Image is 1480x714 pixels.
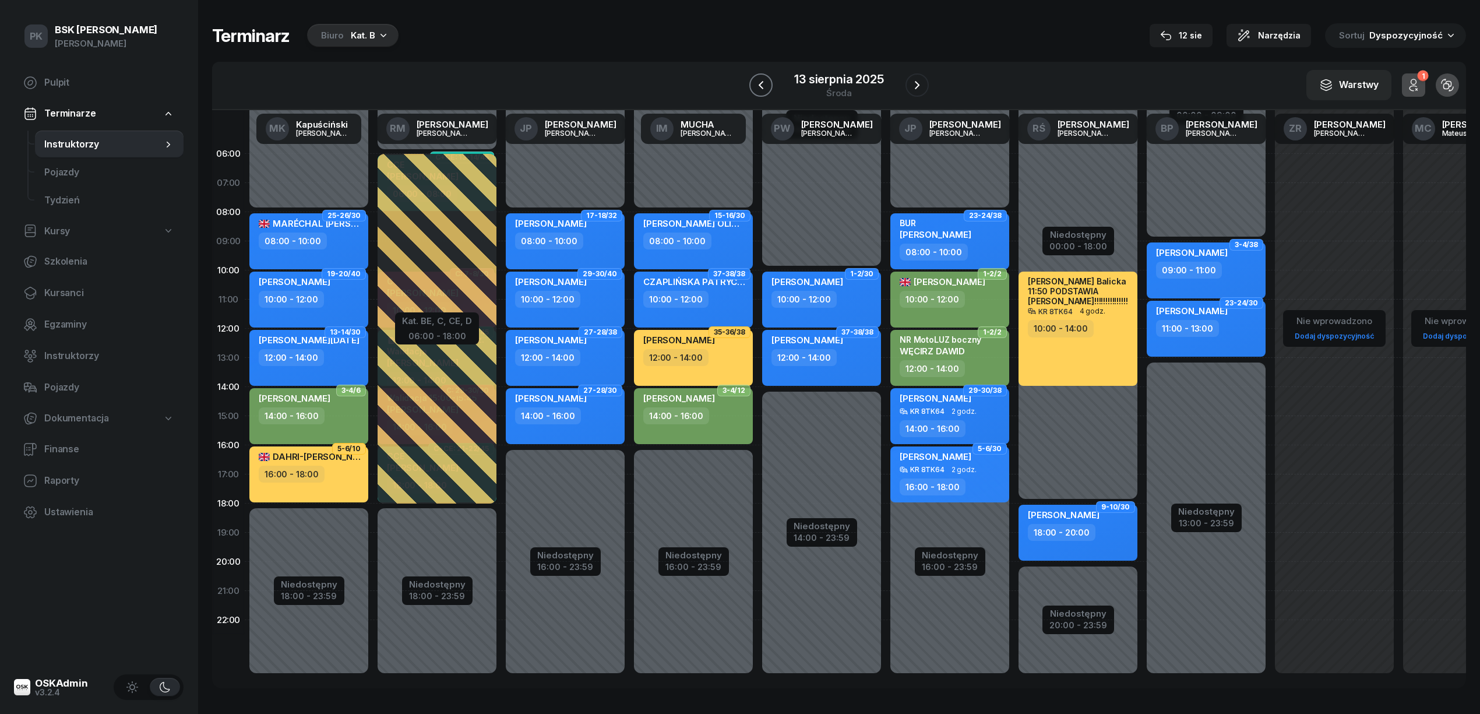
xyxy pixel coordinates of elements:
[515,276,587,287] span: [PERSON_NAME]
[296,120,352,129] div: Kapuściński
[801,129,857,137] div: [PERSON_NAME]
[44,106,96,121] span: Terminarze
[978,448,1002,450] span: 5-6/30
[1417,71,1428,82] div: 1
[515,291,580,308] div: 10:00 - 12:00
[794,519,850,545] button: Niedostępny14:00 - 23:59
[212,25,290,46] h1: Terminarz
[1101,506,1130,508] span: 9-10/30
[44,442,174,457] span: Finanse
[900,451,971,462] span: [PERSON_NAME]
[794,530,850,543] div: 14:00 - 23:59
[643,276,749,287] span: CZAPLIŃSKA PATRYCJA
[212,460,245,489] div: 17:00
[900,276,985,287] span: [PERSON_NAME]
[900,479,965,495] div: 16:00 - 18:00
[1160,29,1202,43] div: 12 sie
[259,451,375,462] span: DAHRI-[PERSON_NAME]
[212,489,245,518] div: 18:00
[643,407,709,424] div: 14:00 - 16:00
[1306,70,1391,100] button: Warstwy
[14,435,184,463] a: Finanse
[44,254,174,269] span: Szkolenia
[952,466,977,474] span: 2 godz.
[30,31,43,41] span: PK
[1402,73,1425,97] button: 1
[1156,262,1222,279] div: 09:00 - 11:00
[377,114,498,144] a: RM[PERSON_NAME][PERSON_NAME]
[259,276,330,287] span: [PERSON_NAME]
[1369,30,1443,41] span: Dyspozycyjność
[321,29,344,43] div: Biuro
[281,589,337,601] div: 18:00 - 23:59
[900,229,971,240] span: [PERSON_NAME]
[44,473,174,488] span: Raporty
[643,233,711,249] div: 08:00 - 10:00
[259,349,324,366] div: 12:00 - 14:00
[44,380,174,395] span: Pojazdy
[35,678,88,688] div: OSKAdmin
[1058,120,1129,129] div: [PERSON_NAME]
[1235,244,1258,246] span: 3-4/38
[515,407,581,424] div: 14:00 - 16:00
[515,218,587,229] span: [PERSON_NAME]
[723,389,745,392] span: 3-4/12
[904,124,917,133] span: JP
[1289,124,1302,133] span: ZR
[35,159,184,187] a: Pojazdy
[515,393,587,404] span: [PERSON_NAME]
[1049,609,1107,618] div: Niedostępny
[402,329,472,341] div: 06:00 - 18:00
[212,372,245,402] div: 14:00
[968,389,1002,392] span: 29-30/38
[259,291,324,308] div: 10:00 - 12:00
[259,218,397,229] span: MARÉCHAL [PERSON_NAME]
[212,547,245,576] div: 20:00
[586,214,617,217] span: 17-18/32
[1290,311,1379,346] button: Nie wprowadzonoDodaj dyspozycyjność
[402,314,472,341] button: Kat. BE, C, CE, D06:00 - 18:00
[929,129,985,137] div: [PERSON_NAME]
[890,114,1010,144] a: JP[PERSON_NAME][PERSON_NAME]
[900,335,981,344] div: NR MotoLUZ boczny
[900,393,971,404] span: [PERSON_NAME]
[515,233,583,249] div: 08:00 - 10:00
[1178,507,1235,516] div: Niedostępny
[35,131,184,159] a: Instruktorzy
[1049,607,1107,632] button: Niedostępny20:00 - 23:59
[212,576,245,606] div: 21:00
[1049,618,1107,630] div: 20:00 - 23:59
[417,120,488,129] div: [PERSON_NAME]
[1028,524,1095,541] div: 18:00 - 20:00
[1150,24,1213,47] button: 12 sie
[713,273,745,275] span: 37-38/38
[337,448,361,450] span: 5-6/10
[1186,120,1257,129] div: [PERSON_NAME]
[665,560,722,572] div: 16:00 - 23:59
[1415,124,1432,133] span: MC
[771,335,843,346] span: [PERSON_NAME]
[794,522,850,530] div: Niedostępny
[1156,320,1219,337] div: 11:00 - 13:00
[1146,114,1267,144] a: BP[PERSON_NAME][PERSON_NAME]
[1156,247,1228,258] span: [PERSON_NAME]
[643,218,749,229] span: [PERSON_NAME] OLIWIA
[212,606,245,635] div: 22:00
[1178,505,1235,530] button: Niedostępny13:00 - 23:59
[520,124,532,133] span: JP
[771,291,837,308] div: 10:00 - 12:00
[1325,23,1466,48] button: Sortuj Dyspozycyjność
[922,548,978,574] button: Niedostępny16:00 - 23:59
[44,193,174,208] span: Tydzień
[409,580,466,589] div: Niedostępny
[505,114,626,144] a: JP[PERSON_NAME][PERSON_NAME]
[537,551,594,560] div: Niedostępny
[515,335,587,346] span: [PERSON_NAME]
[1290,314,1379,329] div: Nie wprowadzono
[1258,29,1301,43] span: Narzędzia
[259,393,330,404] span: [PERSON_NAME]
[1319,78,1379,93] div: Warstwy
[1225,302,1258,304] span: 23-24/30
[643,393,715,404] span: [PERSON_NAME]
[44,505,174,520] span: Ustawienia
